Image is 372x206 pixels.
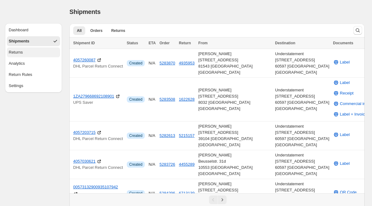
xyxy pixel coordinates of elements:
span: ETA [148,41,156,45]
button: QR Code [329,187,360,197]
button: Label [329,130,353,140]
div: [PERSON_NAME] [STREET_ADDRESS] 8032 [GEOGRAPHIC_DATA] [GEOGRAPHIC_DATA] [198,87,272,112]
td: N/A [147,121,157,150]
button: Dashboard [7,25,60,35]
a: 4057203715 [73,129,95,136]
button: 6713139 [179,191,195,195]
td: N/A [147,49,157,78]
span: Created [129,97,143,102]
td: N/A [147,150,157,179]
div: [PERSON_NAME] [STREET_ADDRESS] 39104 [GEOGRAPHIC_DATA] [GEOGRAPHIC_DATA] [198,123,272,148]
a: 00573132900935107942 [73,184,118,190]
td: N/A [147,78,157,121]
div: Understatement [STREET_ADDRESS] 60597 [GEOGRAPHIC_DATA] [GEOGRAPHIC_DATA] [275,87,329,112]
button: Receipt [329,88,357,98]
span: Created [129,61,143,66]
button: Return Rules [7,70,60,80]
button: 4455289 [179,162,195,167]
button: Label + Invoice [329,109,371,119]
div: Understatement [STREET_ADDRESS] 60597 [GEOGRAPHIC_DATA] [GEOGRAPHIC_DATA] [275,123,329,148]
div: Understatement [STREET_ADDRESS] 60597 [GEOGRAPHIC_DATA] [GEOGRAPHIC_DATA] [275,51,329,76]
button: Label [329,159,353,169]
span: Created [129,191,143,196]
span: Label [340,160,350,167]
div: Settings [9,83,23,89]
a: 5283870 [159,61,175,65]
span: Documents [333,41,353,45]
div: Shipments [9,38,29,44]
a: 4057030621 [73,158,95,164]
div: Analytics [9,60,25,67]
div: [PERSON_NAME] [STREET_ADDRESS] 426 77 Västra Frölunda [GEOGRAPHIC_DATA] [198,181,272,206]
button: Settings [7,81,60,91]
span: Label [340,59,350,65]
span: Label [340,132,350,138]
span: Return [179,41,191,45]
button: Label [329,78,353,88]
button: Analytics [7,59,60,68]
a: 5284296 [159,191,175,195]
span: Returns [111,28,125,33]
p: DHL Parcel Return Connect [73,63,123,69]
a: 5282613 [159,133,175,138]
button: Returns [7,47,60,57]
span: Created [129,133,143,138]
span: QR Code [340,189,356,195]
div: [PERSON_NAME] [STREET_ADDRESS] 81543 [GEOGRAPHIC_DATA] [GEOGRAPHIC_DATA] [198,51,272,76]
button: Shipments [7,36,60,46]
button: 5215157 [179,133,195,138]
button: Search and filter results [353,26,362,35]
a: 5283726 [159,162,175,167]
button: Label [329,57,353,67]
button: 4935953 [179,61,195,65]
a: 5283508 [159,97,175,102]
span: Status [127,41,138,45]
p: UPS Saver [73,99,123,106]
p: DHL Parcel Return Connect [73,164,123,171]
div: [PERSON_NAME] Beusselstr. 31d 10553 [GEOGRAPHIC_DATA] [GEOGRAPHIC_DATA] [198,152,272,177]
span: Destination [275,41,295,45]
div: Return Rules [9,72,32,78]
a: 4057260087 [73,57,95,63]
span: Created [129,162,143,167]
span: From [198,41,208,45]
span: Receipt [340,90,353,96]
div: Dashboard [9,27,29,33]
button: 1622628 [179,97,195,102]
p: DHL Parcel Return Connect [73,136,123,142]
span: Shipment ID [73,41,95,45]
div: Understatement [STREET_ADDRESS] 60597 [GEOGRAPHIC_DATA] [GEOGRAPHIC_DATA] [275,152,329,177]
span: Shipments [69,8,100,15]
span: Order [159,41,170,45]
button: Next [218,195,227,204]
div: Returns [9,49,23,55]
a: 1ZA279668692108901 [73,93,114,99]
span: Label + Invoice [340,111,367,117]
nav: Pagination [69,193,365,206]
span: All [77,28,82,33]
span: Label [340,80,350,86]
span: Orders [90,28,102,33]
div: Understatement [STREET_ADDRESS] 60597 [GEOGRAPHIC_DATA] [GEOGRAPHIC_DATA] [275,181,329,206]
